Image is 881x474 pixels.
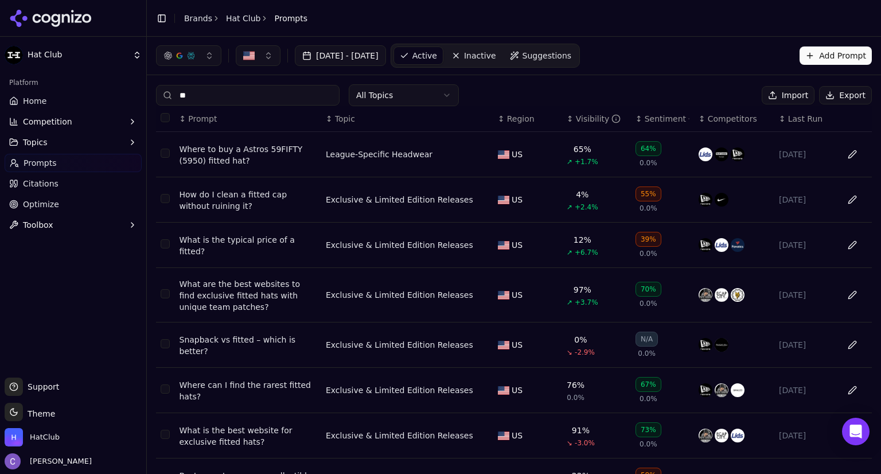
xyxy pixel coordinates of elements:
a: What are the best websites to find exclusive fitted hats with unique team patches? [180,278,317,313]
div: 0% [574,334,587,345]
span: 0.0% [640,299,657,308]
a: Active [393,46,443,65]
img: US flag [498,341,509,349]
div: ↕Last Run [779,113,833,125]
button: Select all rows [161,113,170,122]
span: Competition [23,116,72,127]
a: Exclusive & Limited Edition Releases [326,194,473,205]
div: Visibility [576,113,621,125]
div: ↕Region [498,113,558,125]
button: Competition [5,112,142,131]
img: nike [715,193,728,207]
div: Sentiment [645,113,689,125]
div: 39% [636,232,661,247]
span: Optimize [23,199,59,210]
img: exclusive fitted [699,429,712,442]
div: Platform [5,73,142,92]
button: Edit in sheet [843,145,861,164]
div: Exclusive & Limited Edition Releases [326,289,473,301]
span: Citations [23,178,59,189]
div: N/A [636,332,658,347]
span: Prompt [188,113,217,125]
span: Theme [23,409,55,418]
img: new era [699,238,712,252]
a: Exclusive & Limited Edition Releases [326,384,473,396]
div: 12% [574,234,591,246]
button: Select row 5 [161,339,170,348]
span: Competitors [708,113,757,125]
th: Topic [321,106,493,132]
span: Prompts [24,157,57,169]
img: Hat Club [5,46,23,64]
nav: breadcrumb [184,13,307,24]
th: Prompt [175,106,321,132]
span: 0.0% [640,440,657,449]
span: +3.7% [575,298,598,307]
a: Exclusive & Limited Edition Releases [326,339,473,351]
span: +1.7% [575,157,598,166]
th: Last Run [774,106,837,132]
a: Home [5,92,142,110]
span: Topics [23,137,48,148]
img: lids [699,147,712,161]
img: US [243,50,255,61]
span: -2.9% [575,348,595,357]
a: How do I clean a fitted cap without ruining it? [180,189,317,212]
div: 73% [636,422,661,437]
div: [DATE] [779,430,833,441]
a: Optimize [5,195,142,213]
div: 55% [636,187,661,201]
img: new era [699,193,712,207]
th: brandMentionRate [562,106,631,132]
a: Exclusive & Limited Edition Releases [326,239,473,251]
span: 0.0% [640,394,657,403]
span: Toolbox [23,219,53,231]
a: Prompts [5,154,142,172]
button: Select row 6 [161,384,170,394]
span: 0.0% [640,158,657,168]
div: 97% [574,284,591,296]
span: ↘ [567,348,572,357]
img: ecapcity [715,288,728,302]
img: ecapcity [715,429,728,442]
span: Hat Club [28,50,128,60]
span: US [512,289,523,301]
th: Competitors [694,106,774,132]
img: grailed [731,383,744,397]
a: Where can I find the rarest fitted hats? [180,379,317,402]
span: US [512,149,523,160]
button: Select row 2 [161,194,170,203]
img: Chris Hayes [5,453,21,469]
span: +2.4% [575,203,598,212]
div: 76% [567,379,584,391]
span: ↘ [567,438,572,448]
span: Support [23,381,59,393]
div: [DATE] [779,289,833,301]
span: US [512,339,523,351]
button: Edit in sheet [843,381,861,399]
img: HatClub [5,428,23,446]
div: 70% [636,282,661,297]
button: Edit in sheet [843,336,861,354]
div: 64% [636,141,661,156]
a: Where to buy a Astros 59FIFTY (5950) fitted hat? [180,143,317,166]
span: US [512,384,523,396]
button: Select row 3 [161,239,170,248]
img: US flag [498,150,509,159]
span: ↗ [567,203,572,212]
div: 65% [574,143,591,155]
button: Open organization switcher [5,428,60,446]
a: What is the typical price of a fitted? [180,234,317,257]
div: 91% [572,425,590,436]
span: HatClub [30,432,60,442]
img: US flag [498,432,509,440]
img: exclusive fitted [715,383,728,397]
a: Snapback vs fitted – which is better? [180,334,317,357]
span: 0.0% [640,249,657,258]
